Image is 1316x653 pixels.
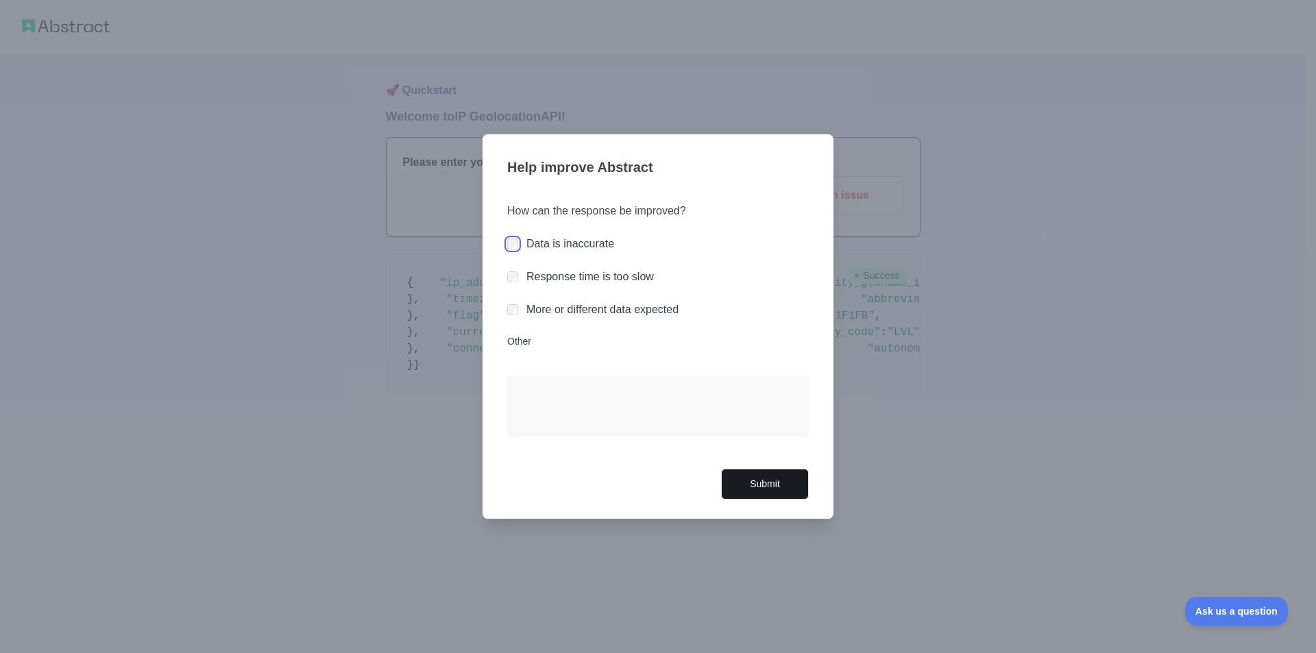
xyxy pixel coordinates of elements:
iframe: Toggle Customer Support [1185,597,1289,626]
h3: How can the response be improved? [507,203,809,219]
label: Data is inaccurate [526,238,614,249]
label: Response time is too slow [526,271,654,282]
label: Other [507,334,809,348]
button: Submit [721,469,809,500]
label: More or different data expected [526,304,679,315]
h3: Help improve Abstract [507,151,809,186]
